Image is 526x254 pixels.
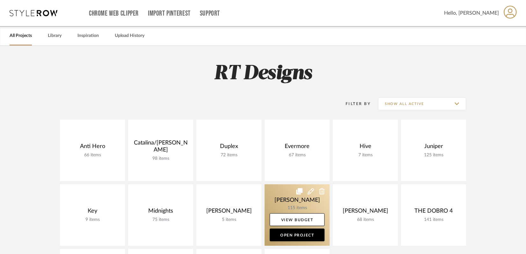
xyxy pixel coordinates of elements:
div: [PERSON_NAME] [338,208,393,217]
div: 9 items [65,217,120,222]
a: Import Pinterest [148,11,191,16]
div: [PERSON_NAME] [201,208,256,217]
div: 98 items [133,156,188,161]
div: 7 items [338,152,393,158]
div: Duplex [201,143,256,152]
div: Catalina/[PERSON_NAME] [133,139,188,156]
a: Open Project [270,229,325,241]
div: Evermore [270,143,325,152]
a: All Projects [10,32,32,40]
div: 75 items [133,217,188,222]
a: Inspiration [77,32,99,40]
div: 141 items [406,217,461,222]
div: THE DOBRO 4 [406,208,461,217]
div: 72 items [201,152,256,158]
div: 125 items [406,152,461,158]
div: 67 items [270,152,325,158]
a: Support [200,11,220,16]
div: Anti Hero [65,143,120,152]
div: Filter By [337,101,371,107]
div: Key [65,208,120,217]
h2: RT Designs [33,62,493,86]
div: 66 items [65,152,120,158]
div: Midnights [133,208,188,217]
div: Hive [338,143,393,152]
span: Hello, [PERSON_NAME] [444,9,499,17]
a: Chrome Web Clipper [89,11,139,16]
div: Juniper [406,143,461,152]
a: View Budget [270,213,325,226]
a: Library [48,32,62,40]
div: 5 items [201,217,256,222]
div: 68 items [338,217,393,222]
a: Upload History [115,32,144,40]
